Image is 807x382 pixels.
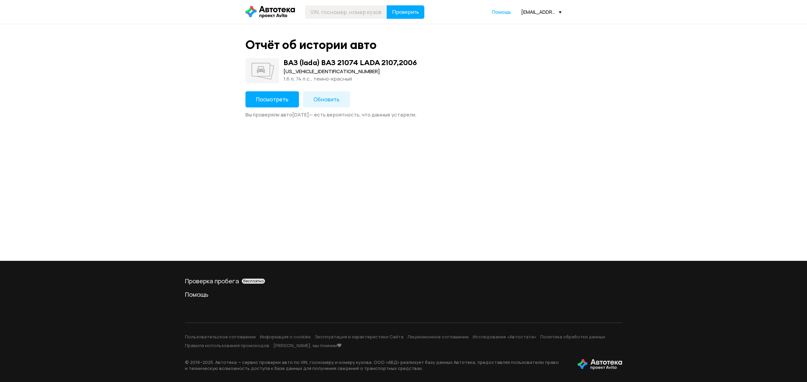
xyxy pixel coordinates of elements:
[245,38,377,52] div: Отчёт об истории авто
[408,334,469,340] a: Лицензионное соглашение
[185,342,269,348] a: Правила использования промокодов
[313,96,340,103] span: Обновить
[273,342,342,348] a: [PERSON_NAME], мы помним
[243,279,264,283] span: бесплатно
[245,91,299,107] button: Посмотреть
[185,334,256,340] a: Пользовательское соглашение
[492,9,511,15] a: Помощь
[303,91,350,107] button: Обновить
[283,68,417,75] div: [US_VEHICLE_IDENTIFICATION_NUMBER]
[245,111,562,118] div: Вы проверяли авто [DATE] — есть вероятность, что данные устарели.
[256,96,289,103] span: Посмотреть
[260,334,311,340] a: Информация о cookies
[521,9,562,15] div: [EMAIL_ADDRESS][DOMAIN_NAME]
[185,290,622,298] a: Помощь
[283,75,417,83] div: 1.6 л, 74 л.c., темно-красный
[578,359,622,370] img: tWS6KzJlK1XUpy65r7uaHVIs4JI6Dha8Nraz9T2hA03BhoCc4MtbvZCxBLwJIh+mQSIAkLBJpqMoKVdP8sONaFJLCz6I0+pu7...
[473,334,536,340] a: Исследование «Автостата»
[305,5,387,19] input: VIN, госномер, номер кузова
[392,9,419,15] span: Проверить
[387,5,424,19] button: Проверить
[283,58,417,67] div: ВАЗ (lada) ВАЗ 21074 LADA 2107 , 2006
[315,334,403,340] a: Эксплуатация и характеристики Сайта
[185,359,567,371] p: © 2016– 2025 . Автотека — сервис проверки авто по VIN, госномеру и номеру кузова. ООО «АБД» реали...
[185,277,622,285] a: Проверка пробегабесплатно
[540,334,605,340] a: Политика обработки данных
[185,277,622,285] div: Проверка пробега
